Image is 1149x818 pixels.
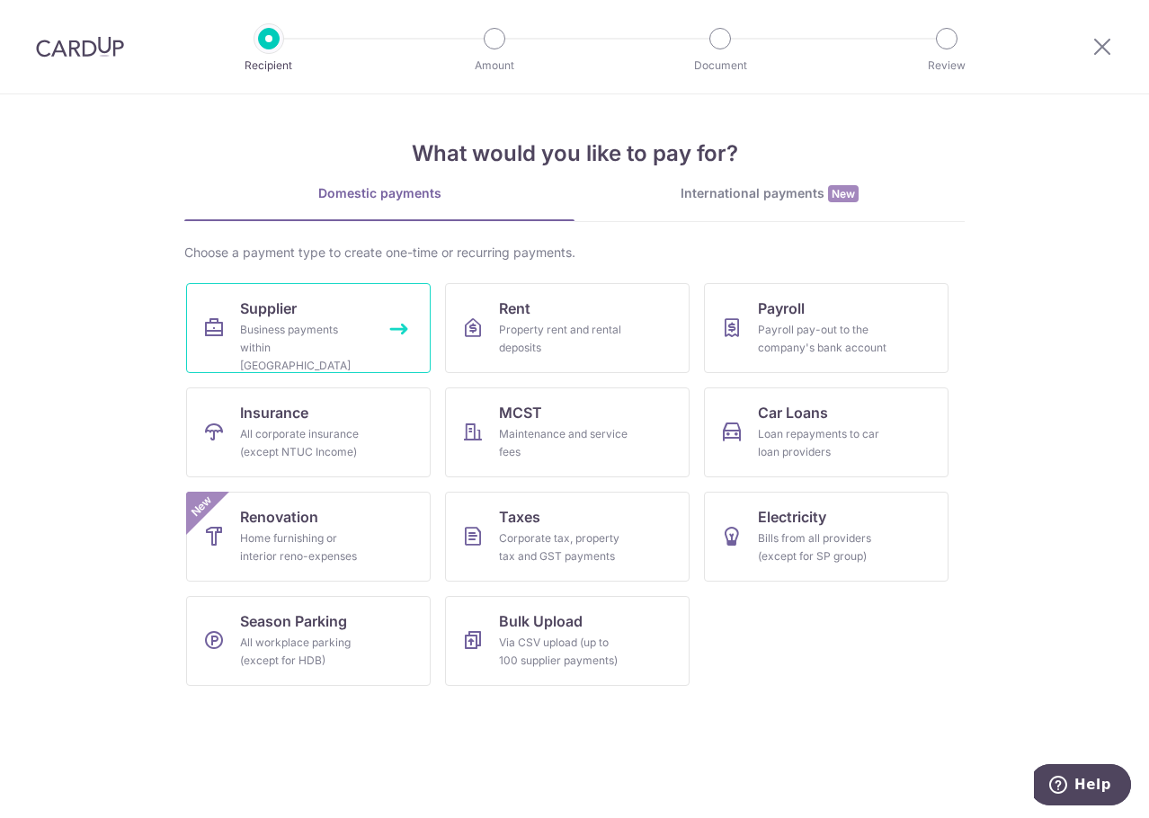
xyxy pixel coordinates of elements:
img: CardUp [36,36,124,58]
a: MCSTMaintenance and service fees [445,387,690,477]
span: Rent [499,298,530,319]
a: SupplierBusiness payments within [GEOGRAPHIC_DATA] [186,283,431,373]
span: Car Loans [758,402,828,423]
a: Bulk UploadVia CSV upload (up to 100 supplier payments) [445,596,690,686]
div: Loan repayments to car loan providers [758,425,887,461]
div: Business payments within [GEOGRAPHIC_DATA] [240,321,370,375]
div: Bills from all providers (except for SP group) [758,529,887,565]
span: New [828,185,859,202]
span: MCST [499,402,542,423]
span: Bulk Upload [499,610,583,632]
a: ElectricityBills from all providers (except for SP group) [704,492,949,582]
span: Electricity [758,506,826,528]
a: TaxesCorporate tax, property tax and GST payments [445,492,690,582]
span: Supplier [240,298,297,319]
span: Help [40,13,77,29]
iframe: Opens a widget where you can find more information [1034,764,1131,809]
div: Home furnishing or interior reno-expenses [240,529,370,565]
a: InsuranceAll corporate insurance (except NTUC Income) [186,387,431,477]
a: PayrollPayroll pay-out to the company's bank account [704,283,949,373]
div: All workplace parking (except for HDB) [240,634,370,670]
p: Amount [428,57,561,75]
span: New [187,492,217,521]
div: All corporate insurance (except NTUC Income) [240,425,370,461]
div: Choose a payment type to create one-time or recurring payments. [184,244,965,262]
div: Via CSV upload (up to 100 supplier payments) [499,634,628,670]
p: Document [654,57,787,75]
h4: What would you like to pay for? [184,138,965,170]
p: Recipient [202,57,335,75]
span: Insurance [240,402,308,423]
div: Payroll pay-out to the company's bank account [758,321,887,357]
span: Taxes [499,506,540,528]
div: Maintenance and service fees [499,425,628,461]
a: RenovationHome furnishing or interior reno-expensesNew [186,492,431,582]
div: International payments [574,184,965,203]
a: Car LoansLoan repayments to car loan providers [704,387,949,477]
div: Domestic payments [184,184,574,202]
span: Renovation [240,506,318,528]
div: Corporate tax, property tax and GST payments [499,529,628,565]
p: Review [880,57,1013,75]
a: RentProperty rent and rental deposits [445,283,690,373]
a: Season ParkingAll workplace parking (except for HDB) [186,596,431,686]
span: Payroll [758,298,805,319]
span: Season Parking [240,610,347,632]
div: Property rent and rental deposits [499,321,628,357]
